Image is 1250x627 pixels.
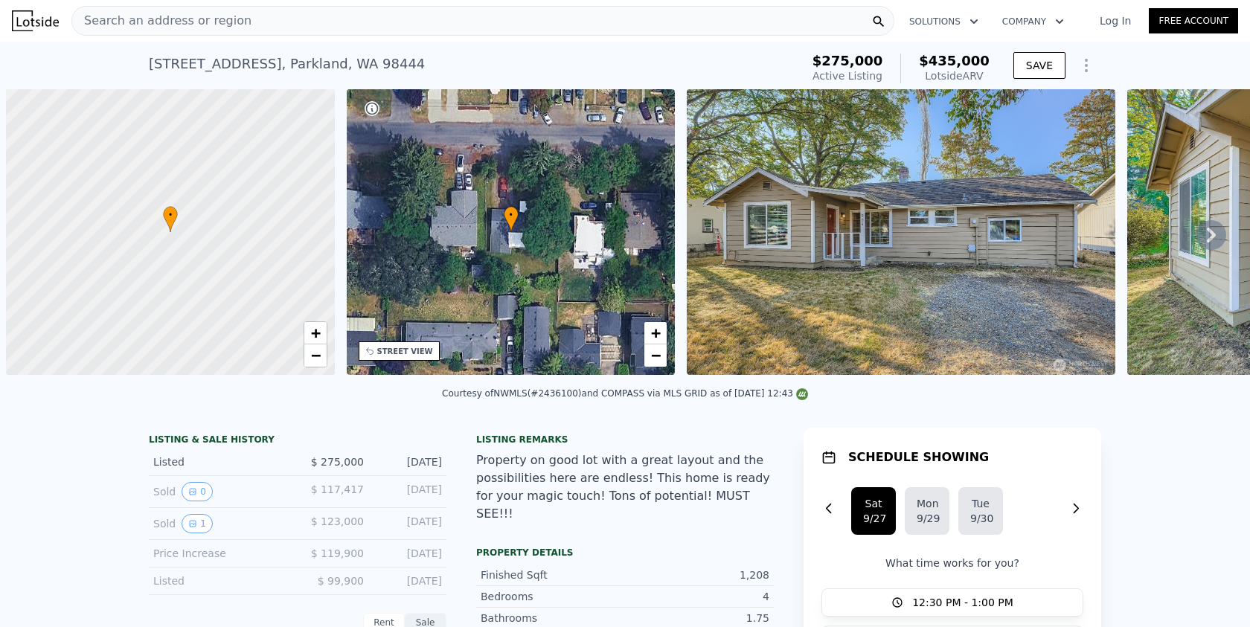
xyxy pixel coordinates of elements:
button: View historical data [182,514,213,533]
a: Zoom in [644,322,667,344]
button: Mon9/29 [905,487,949,535]
div: • [163,206,178,232]
a: Zoom out [644,344,667,367]
span: − [651,346,661,364]
span: $435,000 [919,53,990,68]
div: Sold [153,482,286,501]
div: [STREET_ADDRESS] , Parkland , WA 98444 [149,54,425,74]
div: Price Increase [153,546,286,561]
div: Finished Sqft [481,567,625,582]
span: $ 119,900 [311,547,364,559]
button: SAVE [1013,52,1065,79]
span: + [651,324,661,342]
p: What time works for you? [821,556,1083,570]
div: Lotside ARV [919,68,990,83]
div: Sold [153,514,286,533]
div: [DATE] [376,454,442,469]
button: 12:30 PM - 1:00 PM [821,588,1083,617]
img: Lotside [12,10,59,31]
div: 1,208 [625,567,769,582]
div: Listing remarks [476,434,774,446]
span: $ 99,900 [318,575,364,587]
div: Listed [153,573,286,588]
a: Zoom out [304,344,327,367]
span: Search an address or region [72,12,251,30]
div: 9/30 [970,511,991,526]
a: Log In [1082,13,1149,28]
div: [DATE] [376,482,442,501]
h1: SCHEDULE SHOWING [848,448,989,466]
span: $ 275,000 [311,456,364,468]
span: − [310,346,320,364]
span: • [163,208,178,222]
div: Property on good lot with a great layout and the possibilities here are endless! This home is rea... [476,451,774,523]
img: NWMLS Logo [796,388,808,400]
div: [DATE] [376,546,442,561]
span: Active Listing [812,70,882,82]
div: 4 [625,589,769,604]
button: Show Options [1071,51,1101,80]
div: Sat [863,496,884,511]
div: Property details [476,547,774,559]
div: [DATE] [376,514,442,533]
div: Courtesy of NWMLS (#2436100) and COMPASS via MLS GRID as of [DATE] 12:43 [442,388,808,399]
div: Mon [917,496,937,511]
span: $ 123,000 [311,515,364,527]
img: Sale: 169791917 Parcel: 100691410 [687,89,1115,375]
button: Company [990,8,1076,35]
span: $275,000 [812,53,883,68]
div: Listed [153,454,286,469]
span: • [504,208,519,222]
span: $ 117,417 [311,483,364,495]
button: Solutions [897,8,990,35]
div: Tue [970,496,991,511]
div: • [504,206,519,232]
a: Free Account [1149,8,1238,33]
button: Sat9/27 [851,487,896,535]
span: + [310,324,320,342]
div: 9/27 [863,511,884,526]
div: STREET VIEW [377,346,433,357]
div: LISTING & SALE HISTORY [149,434,446,448]
div: Bedrooms [481,589,625,604]
div: 1.75 [625,611,769,626]
div: 9/29 [917,511,937,526]
a: Zoom in [304,322,327,344]
span: 12:30 PM - 1:00 PM [912,595,1013,610]
button: View historical data [182,482,213,501]
button: Tue9/30 [958,487,1003,535]
div: [DATE] [376,573,442,588]
div: Bathrooms [481,611,625,626]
